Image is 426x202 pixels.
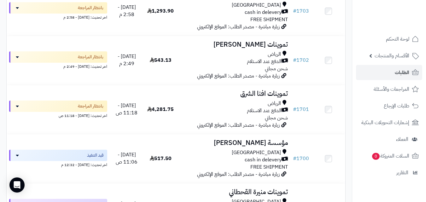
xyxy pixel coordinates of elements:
[180,188,288,196] h3: تموينات منيرة القحطاني
[116,102,137,117] span: [DATE] - 11:18 ص
[118,53,136,67] span: [DATE] - 2:49 م
[396,168,408,177] span: التقارير
[396,135,408,144] span: العملاء
[197,121,280,129] span: زيارة مباشرة - مصدر الطلب: الموقع الإلكتروني
[374,85,409,94] span: المراجعات والأسئلة
[293,56,296,64] span: #
[356,82,422,97] a: المراجعات والأسئلة
[293,106,296,113] span: #
[197,170,280,178] span: زيارة مباشرة - مصدر الطلب: الموقع الإلكتروني
[372,153,380,160] span: 0
[395,68,409,77] span: الطلبات
[293,155,296,162] span: #
[356,148,422,164] a: السلات المتروكة0
[293,106,309,113] a: #1701
[268,51,281,58] span: الرياض
[9,112,107,118] div: اخر تحديث: [DATE] - 11:18 ص
[245,156,282,164] span: cash in delevery
[247,58,282,65] span: الدفع عند الاستلام
[361,118,409,127] span: إشعارات التحويلات البنكية
[293,7,309,15] a: #1703
[150,155,172,162] span: 517.50
[87,152,103,159] span: قيد التنفيذ
[384,101,409,110] span: طلبات الإرجاع
[356,65,422,80] a: الطلبات
[371,152,409,160] span: السلات المتروكة
[383,7,420,20] img: logo-2.png
[147,7,174,15] span: 1,293.90
[268,100,281,107] span: الرياض
[78,5,103,11] span: بانتظار المراجعة
[118,3,136,18] span: [DATE] - 2:58 م
[116,151,137,166] span: [DATE] - 11:06 ص
[265,65,288,72] span: شحن مجاني
[9,177,25,193] div: Open Intercom Messenger
[247,107,282,114] span: الدفع عند الاستلام
[180,90,288,97] h3: تموينات افنا الشرق
[250,163,288,171] span: FREE SHIPMENT
[147,106,174,113] span: 4,281.75
[293,7,296,15] span: #
[197,72,280,80] span: زيارة مباشرة - مصدر الطلب: الموقع الإلكتروني
[232,149,281,156] span: [GEOGRAPHIC_DATA]
[293,56,309,64] a: #1702
[293,155,309,162] a: #1700
[78,103,103,109] span: بانتظار المراجعة
[180,41,288,48] h3: تموينات [PERSON_NAME]
[9,161,107,168] div: اخر تحديث: [DATE] - 12:32 م
[9,14,107,20] div: اخر تحديث: [DATE] - 2:58 م
[245,9,282,16] span: cash in delevery
[150,56,172,64] span: 543.13
[265,114,288,122] span: شحن مجاني
[356,98,422,113] a: طلبات الإرجاع
[180,139,288,147] h3: مؤسسة [PERSON_NAME]
[197,23,280,31] span: زيارة مباشرة - مصدر الطلب: الموقع الإلكتروني
[250,16,288,23] span: FREE SHIPMENT
[356,115,422,130] a: إشعارات التحويلات البنكية
[386,35,409,43] span: لوحة التحكم
[78,54,103,60] span: بانتظار المراجعة
[356,32,422,47] a: لوحة التحكم
[356,165,422,180] a: التقارير
[9,63,107,69] div: اخر تحديث: [DATE] - 2:49 م
[232,2,281,9] span: [GEOGRAPHIC_DATA]
[356,132,422,147] a: العملاء
[375,51,409,60] span: الأقسام والمنتجات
